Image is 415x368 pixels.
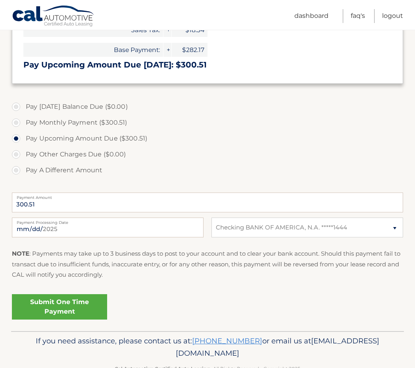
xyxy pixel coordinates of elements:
input: Payment Amount [12,193,403,212]
label: Pay Other Charges Due ($0.00) [12,146,403,162]
label: Pay [DATE] Balance Due ($0.00) [12,99,403,115]
span: $282.17 [172,43,207,57]
span: Base Payment: [23,43,163,57]
label: Pay Monthly Payment ($300.51) [12,115,403,131]
h3: Pay Upcoming Amount Due [DATE]: $300.51 [23,60,392,70]
a: Dashboard [294,9,329,23]
a: Logout [382,9,403,23]
label: Payment Processing Date [12,218,204,224]
p: If you need assistance, please contact us at: or email us at [23,335,392,360]
p: : Payments may take up to 3 business days to post to your account and to clear your bank account.... [12,249,403,280]
label: Payment Amount [12,193,403,199]
a: FAQ's [351,9,365,23]
strong: NOTE [12,250,29,257]
span: + [163,43,171,57]
a: [PHONE_NUMBER] [192,336,262,345]
a: Submit One Time Payment [12,294,107,320]
a: Cal Automotive [12,5,95,28]
label: Pay A Different Amount [12,162,403,178]
label: Pay Upcoming Amount Due ($300.51) [12,131,403,146]
input: Payment Date [12,218,204,237]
